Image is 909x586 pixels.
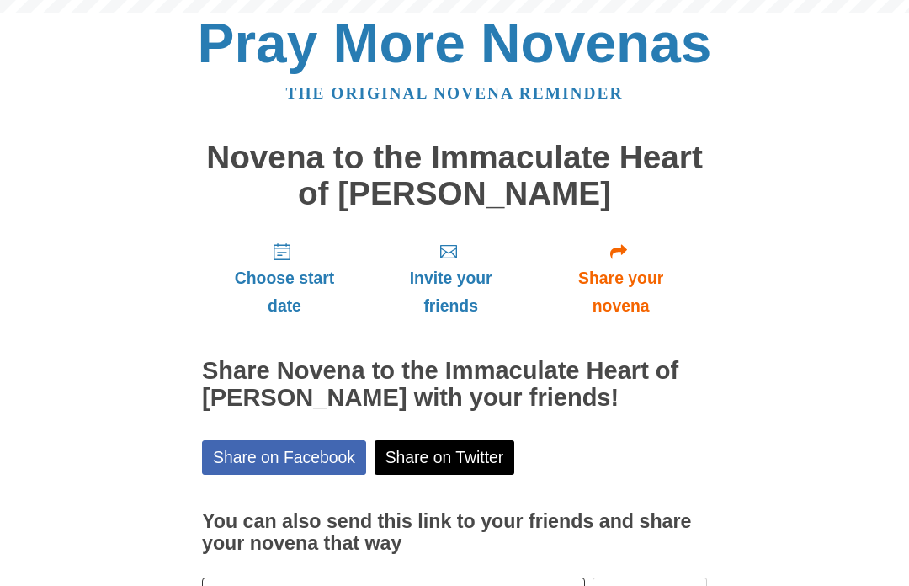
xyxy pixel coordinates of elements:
h3: You can also send this link to your friends and share your novena that way [202,511,707,554]
span: Choose start date [219,264,350,320]
a: Invite your friends [367,228,534,328]
h1: Novena to the Immaculate Heart of [PERSON_NAME] [202,140,707,211]
a: Choose start date [202,228,367,328]
a: The original novena reminder [286,84,624,102]
a: Pray More Novenas [198,12,712,74]
span: Invite your friends [384,264,518,320]
a: Share your novena [534,228,707,328]
h2: Share Novena to the Immaculate Heart of [PERSON_NAME] with your friends! [202,358,707,412]
a: Share on Facebook [202,440,366,475]
span: Share your novena [551,264,690,320]
a: Share on Twitter [375,440,515,475]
